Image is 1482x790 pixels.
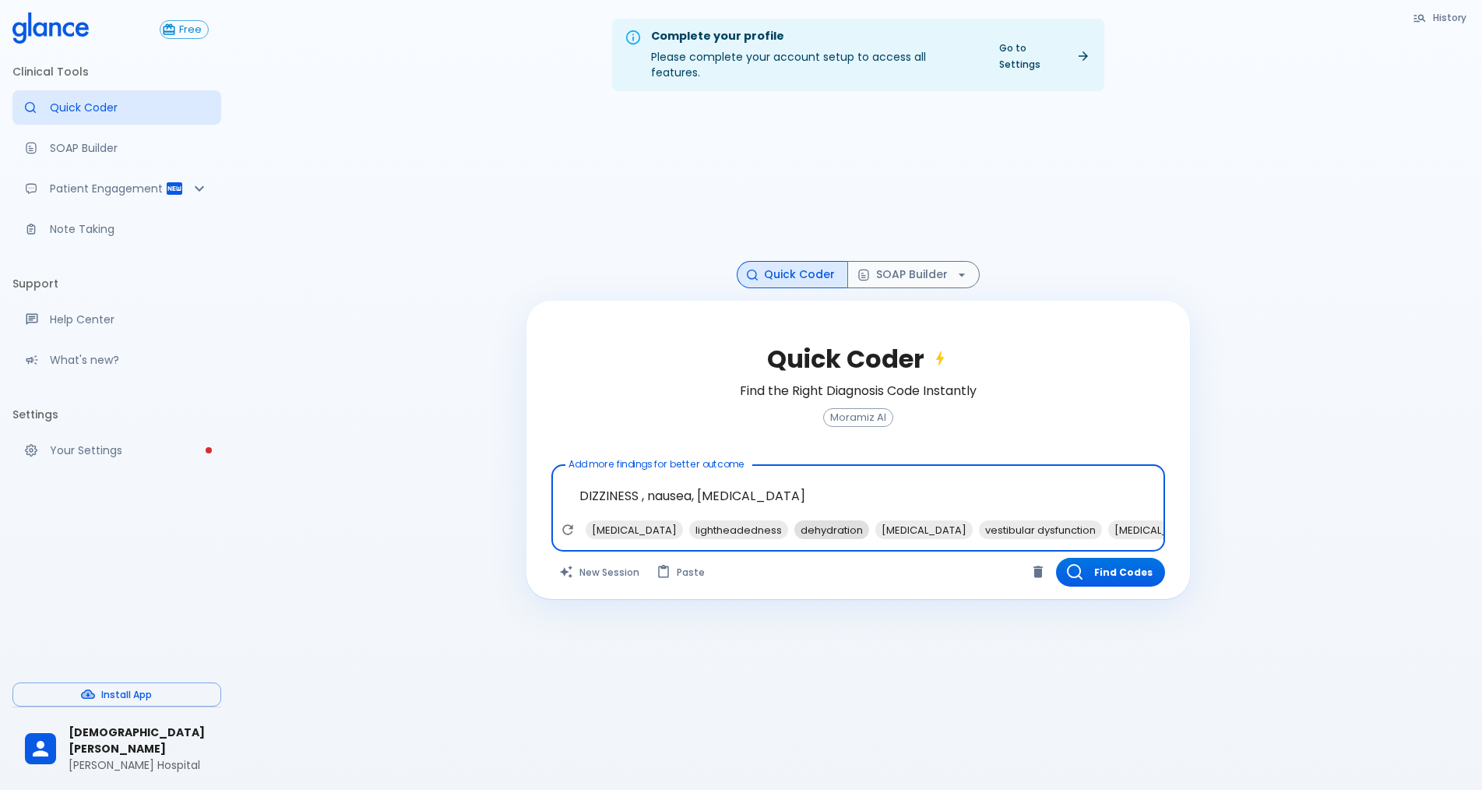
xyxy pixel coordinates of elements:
[12,265,221,302] li: Support
[847,261,980,288] button: SOAP Builder
[50,312,209,327] p: Help Center
[12,343,221,377] div: Recent updates and feature releases
[160,20,209,39] button: Free
[12,433,221,467] a: Please complete account setup
[767,344,949,374] h2: Quick Coder
[1108,521,1206,539] span: [MEDICAL_DATA]
[794,521,869,539] span: dehydration
[794,520,869,539] div: dehydration
[737,261,848,288] button: Quick Coder
[50,140,209,156] p: SOAP Builder
[50,352,209,368] p: What's new?
[12,396,221,433] li: Settings
[875,521,973,539] span: [MEDICAL_DATA]
[12,714,221,784] div: [DEMOGRAPHIC_DATA][PERSON_NAME][PERSON_NAME] Hospital
[875,520,973,539] div: [MEDICAL_DATA]
[50,181,165,196] p: Patient Engagement
[12,90,221,125] a: Moramiz: Find ICD10AM codes instantly
[12,131,221,165] a: Docugen: Compose a clinical documentation in seconds
[50,100,209,115] p: Quick Coder
[586,520,683,539] div: [MEDICAL_DATA]
[586,521,683,539] span: [MEDICAL_DATA]
[556,518,579,541] button: Refresh suggestions
[651,28,977,45] div: Complete your profile
[173,24,208,36] span: Free
[160,20,221,39] a: Click to view or change your subscription
[1026,560,1050,584] button: Clear
[12,302,221,337] a: Get help from our support team
[1405,6,1476,29] button: History
[551,558,649,587] button: Clears all inputs and results.
[651,23,977,86] div: Please complete your account setup to access all features.
[69,757,209,773] p: [PERSON_NAME] Hospital
[12,171,221,206] div: Patient Reports & Referrals
[1056,558,1165,587] button: Find Codes
[979,520,1102,539] div: vestibular dysfunction
[824,412,892,424] span: Moramiz AI
[12,682,221,707] button: Install App
[740,380,977,402] h6: Find the Right Diagnosis Code Instantly
[689,521,788,539] span: lightheadedness
[12,212,221,246] a: Advanced note-taking
[689,520,788,539] div: lightheadedness
[50,221,209,237] p: Note Taking
[649,558,714,587] button: Paste from clipboard
[979,521,1102,539] span: vestibular dysfunction
[1108,520,1206,539] div: [MEDICAL_DATA]
[69,725,209,757] span: [DEMOGRAPHIC_DATA][PERSON_NAME]
[12,53,221,90] li: Clinical Tools
[990,37,1098,76] a: Go to Settings
[562,471,1154,520] textarea: DIZZINESS , nausea, [MEDICAL_DATA]
[50,443,209,458] p: Your Settings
